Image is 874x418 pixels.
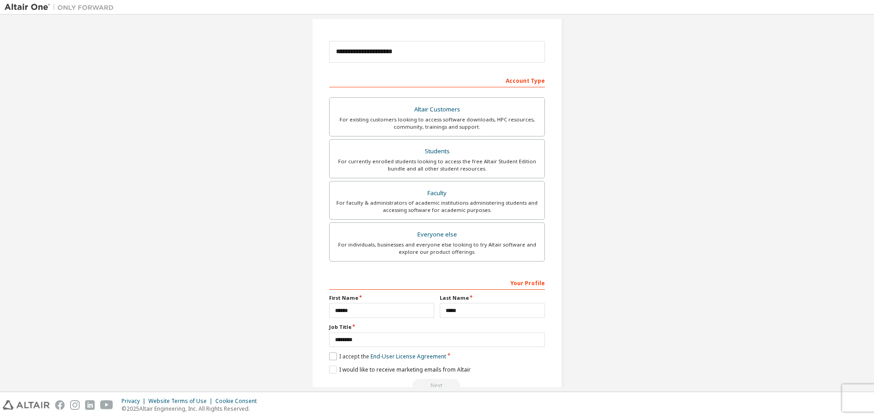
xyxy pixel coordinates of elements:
[329,366,471,373] label: I would like to receive marketing emails from Altair
[5,3,118,12] img: Altair One
[329,275,545,290] div: Your Profile
[122,405,262,413] p: © 2025 Altair Engineering, Inc. All Rights Reserved.
[335,199,539,214] div: For faculty & administrators of academic institutions administering students and accessing softwa...
[329,323,545,331] label: Job Title
[122,398,148,405] div: Privacy
[329,73,545,87] div: Account Type
[335,187,539,200] div: Faculty
[100,400,113,410] img: youtube.svg
[335,158,539,172] div: For currently enrolled students looking to access the free Altair Student Edition bundle and all ...
[3,400,50,410] img: altair_logo.svg
[329,294,434,302] label: First Name
[335,103,539,116] div: Altair Customers
[329,353,446,360] label: I accept the
[55,400,65,410] img: facebook.svg
[335,241,539,256] div: For individuals, businesses and everyone else looking to try Altair software and explore our prod...
[335,116,539,131] div: For existing customers looking to access software downloads, HPC resources, community, trainings ...
[70,400,80,410] img: instagram.svg
[215,398,262,405] div: Cookie Consent
[85,400,95,410] img: linkedin.svg
[440,294,545,302] label: Last Name
[335,145,539,158] div: Students
[335,228,539,241] div: Everyone else
[371,353,446,360] a: End-User License Agreement
[148,398,215,405] div: Website Terms of Use
[329,379,545,393] div: Read and acccept EULA to continue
